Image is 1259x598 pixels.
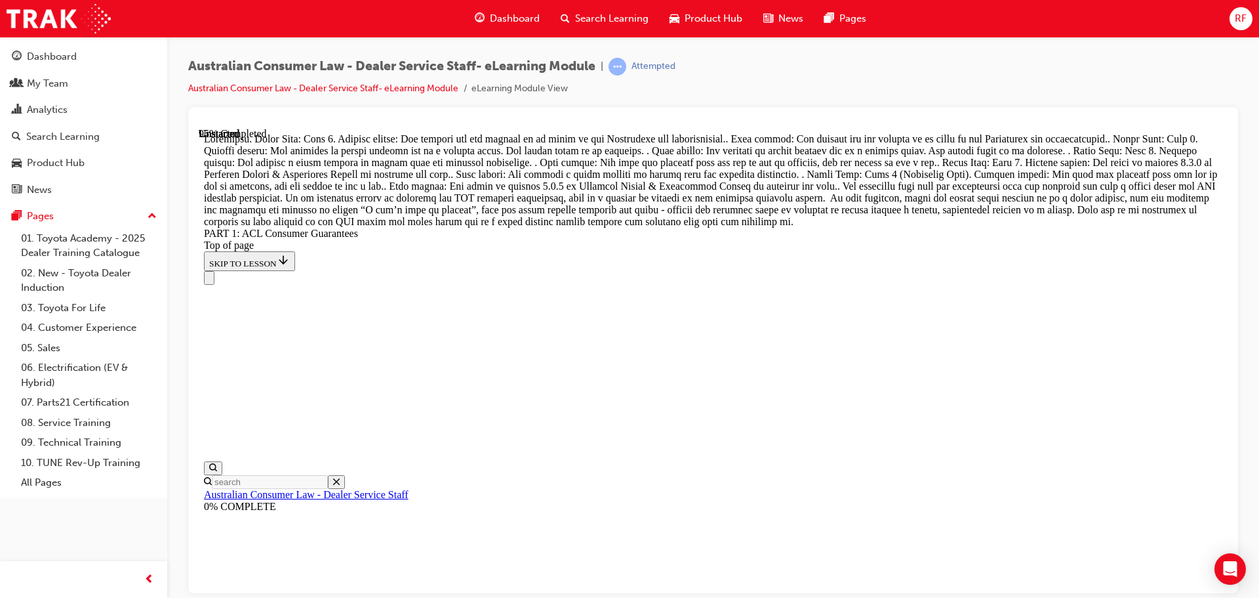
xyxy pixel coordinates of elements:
[471,81,568,96] li: eLearning Module View
[16,298,162,318] a: 03. Toyota For Life
[16,473,162,493] a: All Pages
[12,51,22,63] span: guage-icon
[464,5,550,32] a: guage-iconDashboard
[5,5,1024,100] div: Loremipsu. Dolor Sita: Cons 6. Adipisc elitse: Doe tempori utl etd magnaal en ad minim ve qui Nos...
[16,413,162,433] a: 08. Service Training
[753,5,814,32] a: news-iconNews
[5,98,162,122] a: Analytics
[824,11,834,27] span: pages-icon
[144,572,154,588] span: prev-icon
[814,5,877,32] a: pages-iconPages
[5,151,162,175] a: Product Hub
[5,204,162,228] button: Pages
[16,338,162,358] a: 05. Sales
[27,209,54,224] div: Pages
[1235,11,1247,26] span: RF
[27,182,52,198] div: News
[669,11,679,27] span: car-icon
[1214,553,1246,585] div: Open Intercom Messenger
[5,143,16,157] button: Close navigation menu
[5,333,24,347] button: Open search menu
[5,178,162,202] a: News
[12,211,22,223] span: pages-icon
[27,156,85,171] div: Product Hub
[631,60,675,73] div: Attempted
[685,11,742,26] span: Product Hub
[129,347,146,361] button: Close search menu
[5,361,210,372] a: Australian Consumer Law - Dealer Service Staff
[16,263,162,298] a: 02. New - Toyota Dealer Induction
[16,393,162,413] a: 07. Parts21 Certification
[5,373,1024,385] div: 0% COMPLETE
[12,78,22,90] span: people-icon
[1229,7,1252,30] button: RF
[5,123,96,143] button: SKIP TO LESSON
[601,59,603,74] span: |
[148,208,157,225] span: up-icon
[839,11,866,26] span: Pages
[561,11,570,27] span: search-icon
[27,49,77,64] div: Dashboard
[188,83,458,94] a: Australian Consumer Law - Dealer Service Staff- eLearning Module
[778,11,803,26] span: News
[16,453,162,473] a: 10. TUNE Rev-Up Training
[12,158,22,169] span: car-icon
[5,45,162,69] a: Dashboard
[16,358,162,393] a: 06. Electrification (EV & Hybrid)
[609,58,626,75] span: learningRecordVerb_ATTEMPT-icon
[5,112,1024,123] div: Top of page
[5,72,162,96] a: My Team
[27,76,68,91] div: My Team
[13,347,129,361] input: Search
[16,228,162,263] a: 01. Toyota Academy - 2025 Dealer Training Catalogue
[27,102,68,117] div: Analytics
[7,4,111,33] img: Trak
[12,184,22,196] span: news-icon
[490,11,540,26] span: Dashboard
[5,100,1024,112] div: PART 1: ACL Consumer Guarantees
[188,59,595,74] span: Australian Consumer Law - Dealer Service Staff- eLearning Module
[26,129,100,144] div: Search Learning
[659,5,753,32] a: car-iconProduct Hub
[5,125,162,149] a: Search Learning
[550,5,659,32] a: search-iconSearch Learning
[16,433,162,453] a: 09. Technical Training
[16,318,162,338] a: 04. Customer Experience
[763,11,773,27] span: news-icon
[5,42,162,204] button: DashboardMy TeamAnalyticsSearch LearningProduct HubNews
[12,104,22,116] span: chart-icon
[12,131,21,143] span: search-icon
[10,131,91,140] span: SKIP TO LESSON
[575,11,649,26] span: Search Learning
[475,11,485,27] span: guage-icon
